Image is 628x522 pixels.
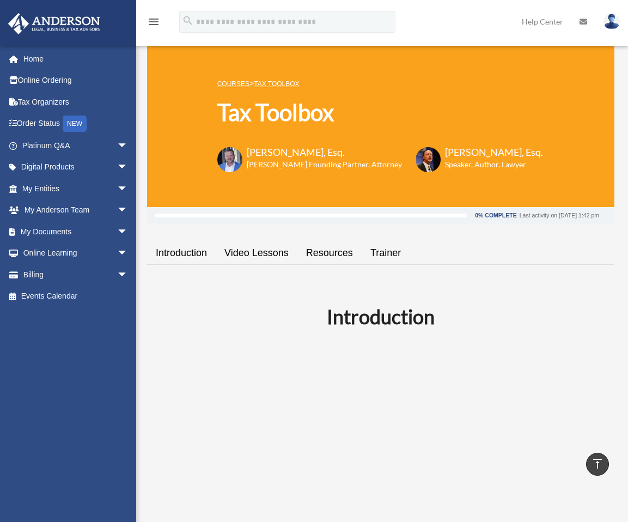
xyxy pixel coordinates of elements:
[147,19,160,28] a: menu
[8,91,144,113] a: Tax Organizers
[217,147,242,172] img: Toby-circle-head.png
[254,80,299,88] a: Tax Toolbox
[217,77,543,90] p: >
[591,457,604,470] i: vertical_align_top
[217,80,249,88] a: COURSES
[147,15,160,28] i: menu
[182,15,194,27] i: search
[416,147,441,172] img: Scott-Estill-Headshot.png
[117,156,139,179] span: arrow_drop_down
[8,221,144,242] a: My Documentsarrow_drop_down
[8,156,144,178] a: Digital Productsarrow_drop_down
[117,199,139,222] span: arrow_drop_down
[8,178,144,199] a: My Entitiesarrow_drop_down
[8,70,144,92] a: Online Ordering
[586,453,609,476] a: vertical_align_top
[8,242,144,264] a: Online Learningarrow_drop_down
[147,238,216,269] a: Introduction
[603,14,620,29] img: User Pic
[475,213,516,218] div: 0% Complete
[520,213,599,218] div: Last activity on [DATE] 1:42 pm
[117,178,139,200] span: arrow_drop_down
[247,159,402,170] h6: [PERSON_NAME] Founding Partner, Attorney
[8,135,144,156] a: Platinum Q&Aarrow_drop_down
[217,96,543,129] h1: Tax Toolbox
[445,159,529,170] h6: Speaker, Author, Lawyer
[117,135,139,157] span: arrow_drop_down
[247,145,402,159] h3: [PERSON_NAME], Esq.
[117,221,139,243] span: arrow_drop_down
[5,13,103,34] img: Anderson Advisors Platinum Portal
[8,48,144,70] a: Home
[63,116,87,132] div: NEW
[117,264,139,286] span: arrow_drop_down
[445,145,543,159] h3: [PERSON_NAME], Esq.
[154,303,608,330] h2: Introduction
[216,238,297,269] a: Video Lessons
[8,199,144,221] a: My Anderson Teamarrow_drop_down
[117,242,139,265] span: arrow_drop_down
[8,264,144,286] a: Billingarrow_drop_down
[362,238,410,269] a: Trainer
[8,286,144,307] a: Events Calendar
[8,113,144,135] a: Order StatusNEW
[297,238,362,269] a: Resources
